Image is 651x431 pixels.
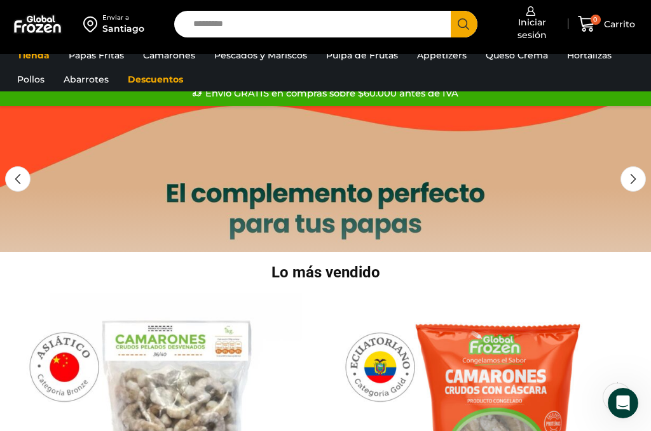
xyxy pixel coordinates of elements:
[11,43,56,67] a: Tienda
[83,13,102,35] img: address-field-icon.svg
[575,9,638,39] a: 0 Carrito
[102,22,144,35] div: Santiago
[451,11,477,37] button: Search button
[137,43,202,67] a: Camarones
[500,16,563,41] span: Iniciar sesión
[11,67,51,91] a: Pollos
[208,43,313,67] a: Pescados y Mariscos
[62,43,130,67] a: Papas Fritas
[320,43,404,67] a: Pulpa de Frutas
[620,166,646,192] div: Next slide
[608,388,638,418] iframe: Intercom live chat
[561,43,618,67] a: Hortalizas
[57,67,115,91] a: Abarrotes
[121,67,189,91] a: Descuentos
[601,18,635,30] span: Carrito
[479,43,554,67] a: Queso Crema
[591,15,601,25] span: 0
[411,43,473,67] a: Appetizers
[5,166,31,192] div: Previous slide
[102,13,144,22] div: Enviar a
